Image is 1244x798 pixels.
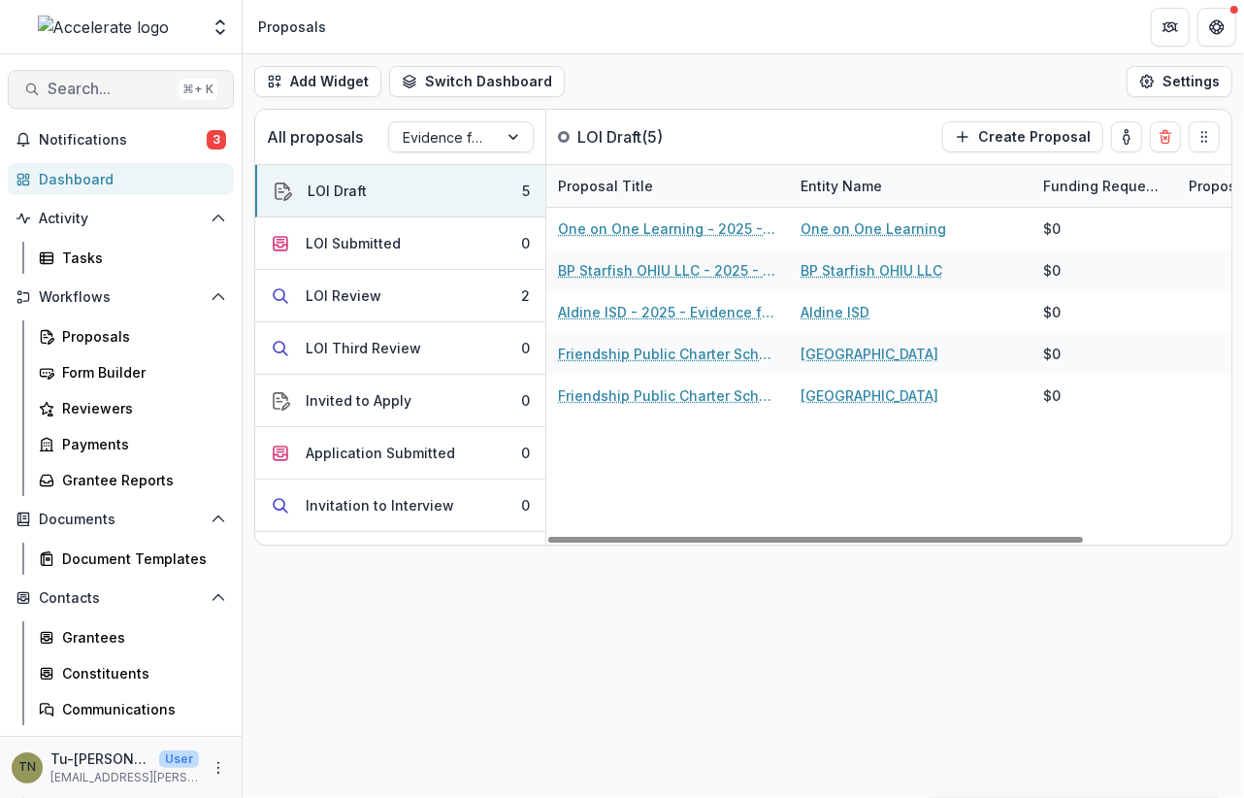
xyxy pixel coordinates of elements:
div: 5 [522,181,530,201]
div: Grantees [62,627,218,648]
div: 0 [521,233,530,253]
div: 0 [521,495,530,515]
div: Reviewers [62,398,218,418]
div: Entity Name [789,176,894,196]
a: Form Builder [31,356,234,388]
div: LOI Review [306,285,381,306]
p: User [159,750,199,768]
div: Entity Name [789,165,1031,207]
a: One on One Learning - 2025 - Evidence for Impact Letter of Interest Form [558,218,777,239]
a: Dashboard [8,163,234,195]
button: LOI Review2 [255,270,545,322]
div: $0 [1043,260,1061,281]
div: $0 [1043,385,1061,406]
button: Open Activity [8,203,234,234]
img: Accelerate logo [38,16,170,39]
div: Proposal Title [546,165,789,207]
a: [GEOGRAPHIC_DATA] [801,385,938,406]
a: Aldine ISD - 2025 - Evidence for Impact Letter of Interest Form [558,302,777,322]
div: Form Builder [62,362,218,382]
a: BP Starfish OHIU LLC [801,260,942,281]
button: LOI Submitted0 [255,217,545,270]
button: Application Submitted0 [255,427,545,480]
a: Constituents [31,657,234,689]
button: LOI Third Review0 [255,322,545,375]
button: Partners [1151,8,1190,47]
div: Dashboard [39,169,218,189]
div: Funding Requested [1031,165,1177,207]
a: Communications [31,693,234,725]
div: Proposal Title [546,176,665,196]
button: Invitation to Interview0 [255,480,545,532]
button: Switch Dashboard [389,66,565,97]
a: BP Starfish OHIU LLC - 2025 - Evidence for Impact Letter of Interest Form [558,260,777,281]
button: Search... [8,70,234,109]
div: LOI Submitted [306,233,401,253]
button: toggle-assigned-to-me [1111,121,1142,152]
div: Proposals [258,17,326,37]
div: Constituents [62,663,218,683]
button: Create Proposal [942,121,1103,152]
p: All proposals [267,125,363,149]
button: Add Widget [254,66,381,97]
a: Aldine ISD [801,302,869,322]
div: Proposals [62,326,218,347]
button: LOI Draft5 [255,165,545,217]
button: Open Workflows [8,282,234,313]
button: Open Contacts [8,582,234,614]
p: Tu-[PERSON_NAME] [50,748,151,769]
a: Tasks [31,242,234,274]
span: Notifications [39,132,207,149]
button: Open Documents [8,504,234,535]
div: Invited to Apply [306,390,411,411]
a: Proposals [31,320,234,352]
span: Activity [39,211,203,227]
a: Friendship Public Charter School - 2025 - Evidence for Impact Letter of Interest Form [558,385,777,406]
button: Open Data & Reporting [8,733,234,764]
p: LOI Draft ( 5 ) [577,125,723,149]
div: Funding Requested [1031,176,1177,196]
span: Search... [48,80,171,98]
span: 3 [207,130,226,150]
div: 0 [521,338,530,358]
button: Notifications3 [8,124,234,155]
div: Document Templates [62,549,218,569]
a: Friendship Public Charter School - 2025 - Evidence for Impact Letter of Interest Form [558,344,777,364]
button: Delete card [1150,121,1181,152]
button: Invited to Apply0 [255,375,545,427]
a: Payments [31,428,234,460]
div: LOI Draft [308,181,367,201]
a: Reviewers [31,392,234,424]
span: Workflows [39,289,203,306]
div: 0 [521,443,530,463]
span: Contacts [39,590,203,607]
a: Document Templates [31,543,234,575]
div: $0 [1043,218,1061,239]
a: Grantee Reports [31,464,234,496]
div: Grantee Reports [62,470,218,490]
nav: breadcrumb [250,13,334,41]
div: Invitation to Interview [306,495,454,515]
div: $0 [1043,344,1061,364]
div: Payments [62,434,218,454]
a: One on One Learning [801,218,946,239]
span: Documents [39,512,203,528]
div: $0 [1043,302,1061,322]
div: LOI Third Review [306,338,421,358]
button: More [207,756,230,780]
button: Drag [1189,121,1220,152]
a: Grantees [31,621,234,653]
div: Communications [62,699,218,719]
div: Tasks [62,248,218,268]
button: Open entity switcher [207,8,234,47]
button: Settings [1127,66,1232,97]
div: 0 [521,390,530,411]
div: ⌘ + K [179,79,217,100]
a: [GEOGRAPHIC_DATA] [801,344,938,364]
button: Get Help [1197,8,1236,47]
div: 2 [521,285,530,306]
p: [EMAIL_ADDRESS][PERSON_NAME][DOMAIN_NAME] [50,769,199,786]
